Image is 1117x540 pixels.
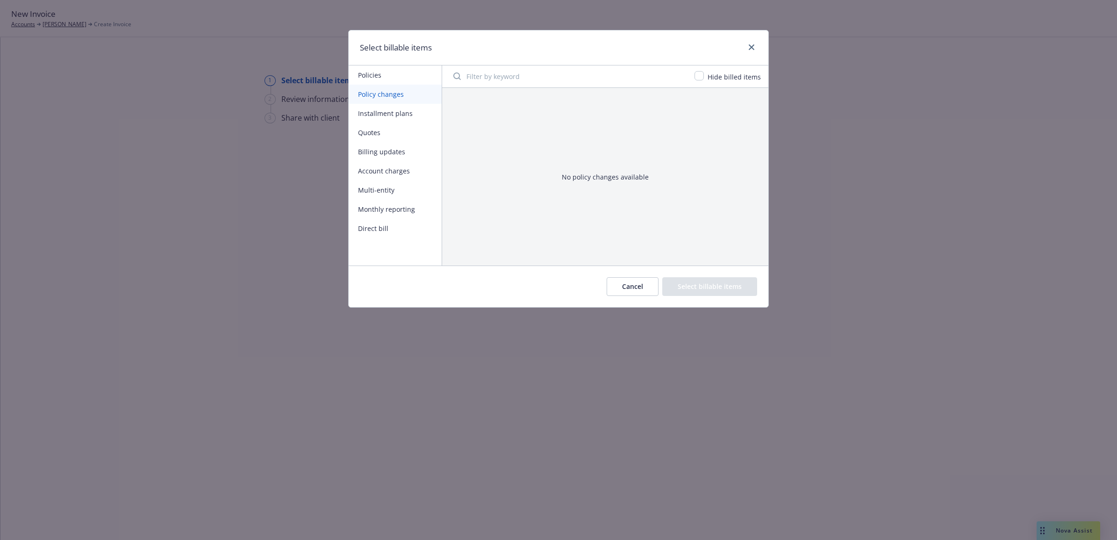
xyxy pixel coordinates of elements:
button: Cancel [607,277,659,296]
button: Account charges [349,161,442,180]
button: Direct bill [349,219,442,238]
a: close [746,42,757,53]
input: Filter by keyword [448,67,689,86]
button: Billing updates [349,142,442,161]
button: Policy changes [349,85,442,104]
h1: Select billable items [360,42,432,54]
button: Policies [349,65,442,85]
div: No policy changes available [562,172,649,182]
button: Quotes [349,123,442,142]
button: Monthly reporting [349,200,442,219]
span: Hide billed items [708,72,761,81]
button: Multi-entity [349,180,442,200]
button: Installment plans [349,104,442,123]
